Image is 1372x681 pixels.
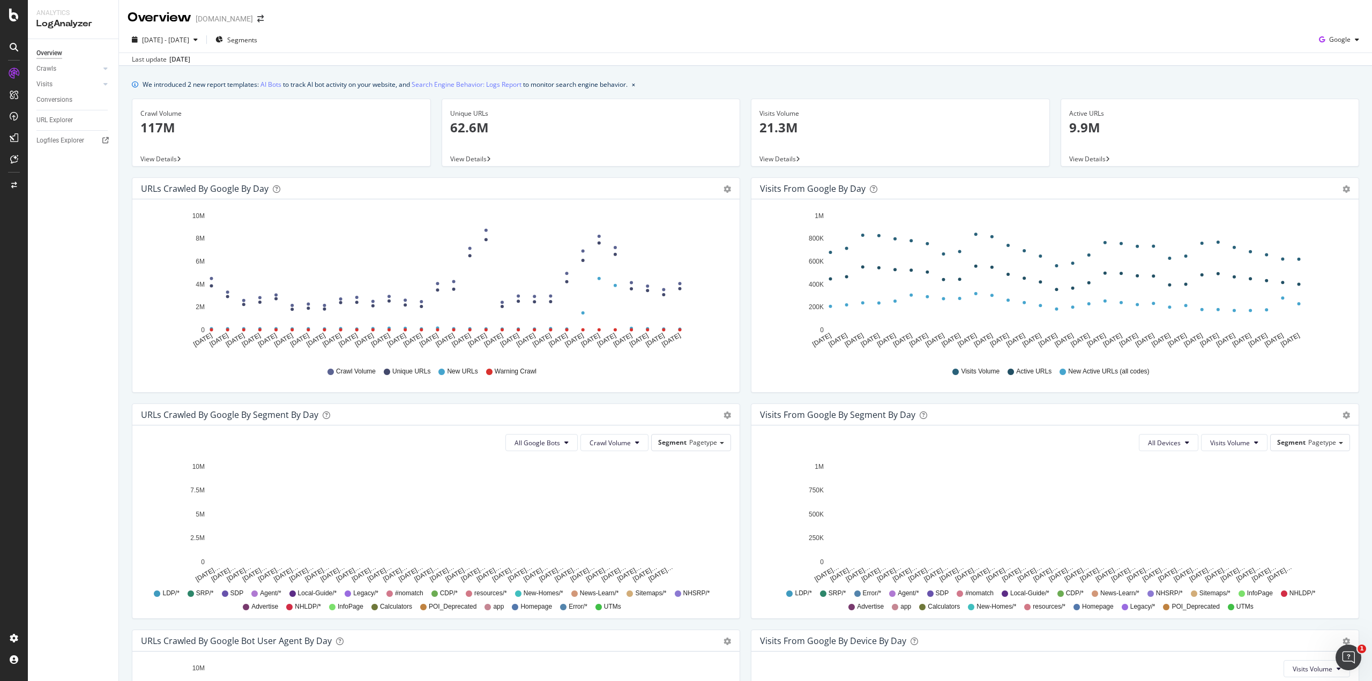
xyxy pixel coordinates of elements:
text: [DATE] [208,332,230,348]
text: 5M [196,511,205,518]
span: POI_Deprecated [429,602,476,611]
div: Crawls [36,63,56,74]
text: 200K [809,303,824,311]
text: 10M [192,664,205,672]
text: [DATE] [660,332,682,348]
div: Visits Volume [759,109,1041,118]
a: AI Bots [260,79,281,90]
div: URLs Crawled by Google By Segment By Day [141,409,318,420]
div: URLs Crawled by Google bot User Agent By Day [141,635,332,646]
text: 0 [820,558,824,566]
text: 7.5M [190,487,205,494]
div: Visits from Google by day [760,183,866,194]
span: LDP/* [795,589,811,598]
span: UTMs [604,602,621,611]
text: [DATE] [434,332,456,348]
div: A chart. [141,208,727,357]
text: [DATE] [628,332,650,348]
text: [DATE] [370,332,391,348]
div: URLs Crawled by Google by day [141,183,269,194]
text: [DATE] [564,332,585,348]
div: gear [724,411,731,419]
text: [DATE] [531,332,553,348]
span: View Details [759,154,796,163]
span: View Details [140,154,177,163]
text: [DATE] [1005,332,1026,348]
text: [DATE] [257,332,278,348]
span: Error/* [569,602,587,611]
span: Agent/* [260,589,281,598]
span: Calculators [928,602,960,611]
text: [DATE] [1102,332,1123,348]
div: Last update [132,55,190,64]
div: Logfiles Explorer [36,135,84,146]
div: [DATE] [169,55,190,64]
a: Search Engine Behavior: Logs Report [412,79,521,90]
div: [DOMAIN_NAME] [196,13,253,24]
text: [DATE] [1279,332,1301,348]
text: [DATE] [467,332,488,348]
text: [DATE] [1199,332,1220,348]
span: Segment [658,438,687,447]
p: 21.3M [759,118,1041,137]
text: [DATE] [289,332,310,348]
div: A chart. [760,460,1346,584]
text: [DATE] [418,332,439,348]
span: Segment [1277,438,1306,447]
div: gear [1343,185,1350,193]
p: 117M [140,118,422,137]
button: [DATE] - [DATE] [128,31,202,48]
span: Local-Guide/* [1010,589,1049,598]
span: Visits Volume [1293,664,1332,673]
span: SDP [230,589,244,598]
span: UTMs [1236,602,1254,611]
span: New Active URLs (all codes) [1068,367,1149,376]
div: gear [724,185,731,193]
text: [DATE] [321,332,342,348]
p: 9.9M [1069,118,1351,137]
div: URL Explorer [36,115,73,126]
span: InfoPage [1247,589,1273,598]
span: app [900,602,911,611]
div: Active URLs [1069,109,1351,118]
div: Unique URLs [450,109,732,118]
span: [DATE] - [DATE] [142,35,189,44]
span: Error/* [863,589,882,598]
button: Crawl Volume [580,434,648,451]
div: Visits [36,79,53,90]
span: New-Homes/* [976,602,1016,611]
text: [DATE] [547,332,569,348]
span: NHLDP/* [295,602,321,611]
text: [DATE] [1053,332,1075,348]
div: Overview [36,48,62,59]
span: Segments [227,35,257,44]
text: [DATE] [273,332,294,348]
span: Agent/* [898,589,919,598]
text: [DATE] [1037,332,1058,348]
text: 2.5M [190,534,205,542]
text: [DATE] [1247,332,1269,348]
span: All Google Bots [514,438,560,447]
span: Visits Volume [1210,438,1250,447]
div: Analytics [36,9,110,18]
button: Google [1315,31,1363,48]
span: NHSRP/* [683,589,710,598]
text: 1M [815,212,824,220]
span: resources/* [1033,602,1065,611]
div: arrow-right-arrow-left [257,15,264,23]
text: [DATE] [483,332,504,348]
button: Visits Volume [1201,434,1267,451]
span: News-Learn/* [580,589,619,598]
span: Local-Guide/* [298,589,337,598]
span: InfoPage [338,602,363,611]
text: [DATE] [1150,332,1172,348]
div: A chart. [141,460,727,584]
text: 10M [192,212,205,220]
text: [DATE] [1118,332,1139,348]
text: [DATE] [940,332,961,348]
text: [DATE] [192,332,213,348]
span: CDP/* [440,589,458,598]
text: 250K [809,534,824,542]
text: 600K [809,258,824,265]
text: [DATE] [305,332,326,348]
